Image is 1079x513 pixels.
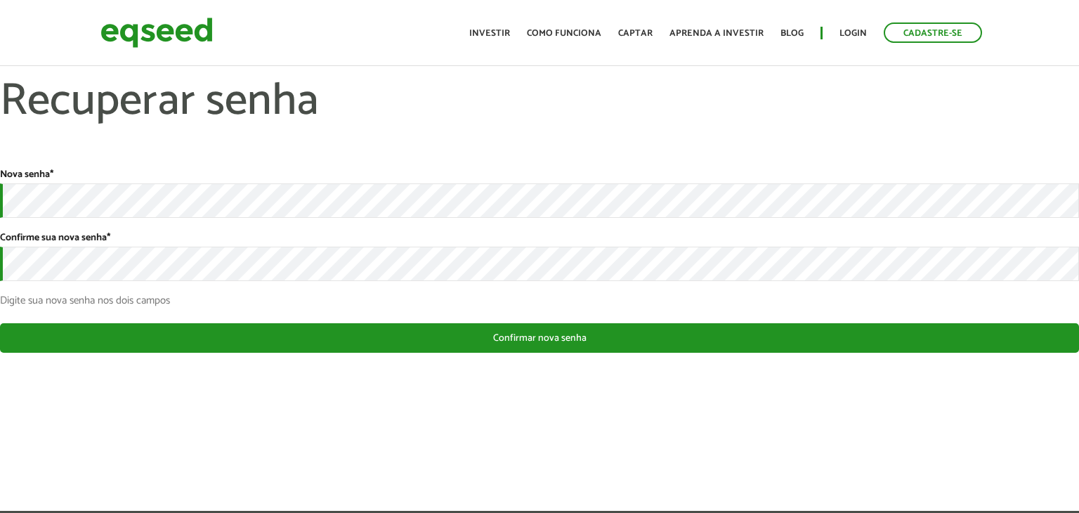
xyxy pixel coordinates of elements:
a: Blog [780,29,804,38]
a: Login [839,29,867,38]
a: Aprenda a investir [669,29,764,38]
a: Cadastre-se [884,22,982,43]
a: Investir [469,29,510,38]
a: Captar [618,29,653,38]
img: EqSeed [100,14,213,51]
span: Este campo é obrigatório. [107,230,110,246]
a: Como funciona [527,29,601,38]
span: Este campo é obrigatório. [50,167,53,183]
